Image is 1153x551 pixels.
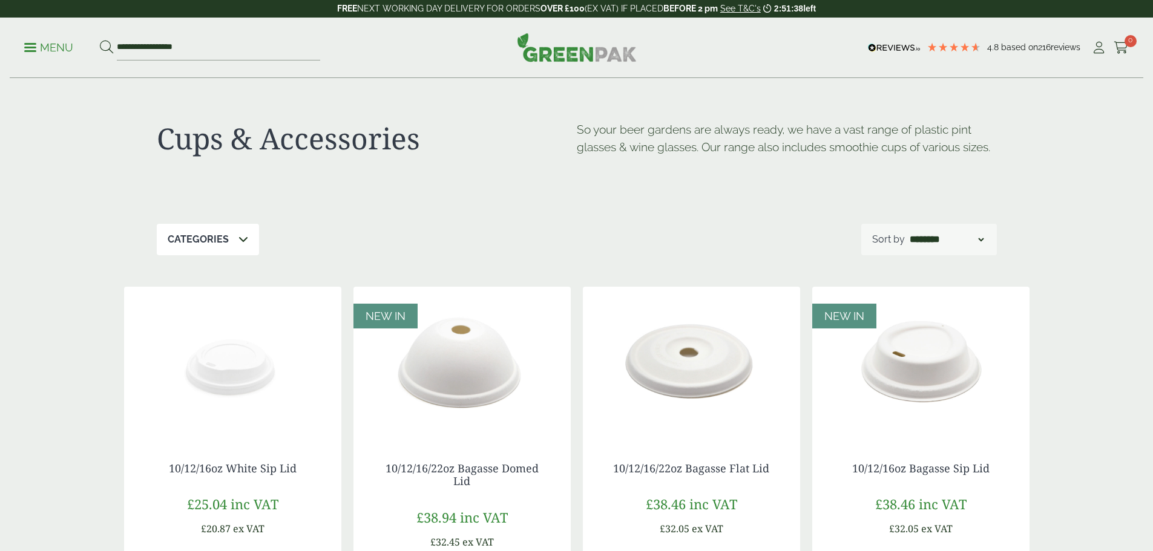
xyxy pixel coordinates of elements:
[416,508,456,526] span: £38.94
[919,495,967,513] span: inc VAT
[720,4,761,13] a: See T&C's
[353,287,571,438] img: 5330024 Bagasse Domed Lid fits 12 16 22oz cups
[1114,39,1129,57] a: 0
[583,287,800,438] img: 5330023 Bagasse Flat Lid fits 12 16 22oz CupsV2
[430,535,460,549] span: £32.45
[157,121,577,156] h1: Cups & Accessories
[231,495,278,513] span: inc VAT
[460,508,508,526] span: inc VAT
[824,310,864,322] span: NEW IN
[540,4,585,13] strong: OVER £100
[907,232,986,247] select: Shop order
[24,41,73,55] p: Menu
[889,522,919,535] span: £32.05
[577,121,997,156] p: So your beer gardens are always ready, we have a vast range of plastic pint glasses & wine glasse...
[169,461,297,475] a: 10/12/16oz White Sip Lid
[987,42,1001,52] span: 4.8
[613,461,769,475] a: 10/12/16/22oz Bagasse Flat Lid
[1091,42,1106,54] i: My Account
[1125,35,1137,47] span: 0
[1114,42,1129,54] i: Cart
[868,44,921,52] img: REVIEWS.io
[663,4,718,13] strong: BEFORE 2 pm
[517,33,637,62] img: GreenPak Supplies
[187,495,227,513] span: £25.04
[337,4,357,13] strong: FREE
[386,461,539,489] a: 10/12/16/22oz Bagasse Domed Lid
[921,522,953,535] span: ex VAT
[462,535,494,549] span: ex VAT
[812,287,1030,438] img: 5330026 Bagasse Sip Lid fits 12:16oz
[1001,42,1038,52] span: Based on
[803,4,816,13] span: left
[872,232,905,247] p: Sort by
[852,461,990,475] a: 10/12/16oz Bagasse Sip Lid
[24,41,73,53] a: Menu
[774,4,803,13] span: 2:51:38
[660,522,689,535] span: £32.05
[875,495,915,513] span: £38.46
[689,495,737,513] span: inc VAT
[1051,42,1080,52] span: reviews
[927,42,981,53] div: 4.79 Stars
[168,232,229,247] p: Categories
[1038,42,1051,52] span: 216
[201,522,231,535] span: £20.87
[692,522,723,535] span: ex VAT
[124,287,341,438] img: 12 & 16oz White Sip Lid
[366,310,406,322] span: NEW IN
[646,495,686,513] span: £38.46
[233,522,264,535] span: ex VAT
